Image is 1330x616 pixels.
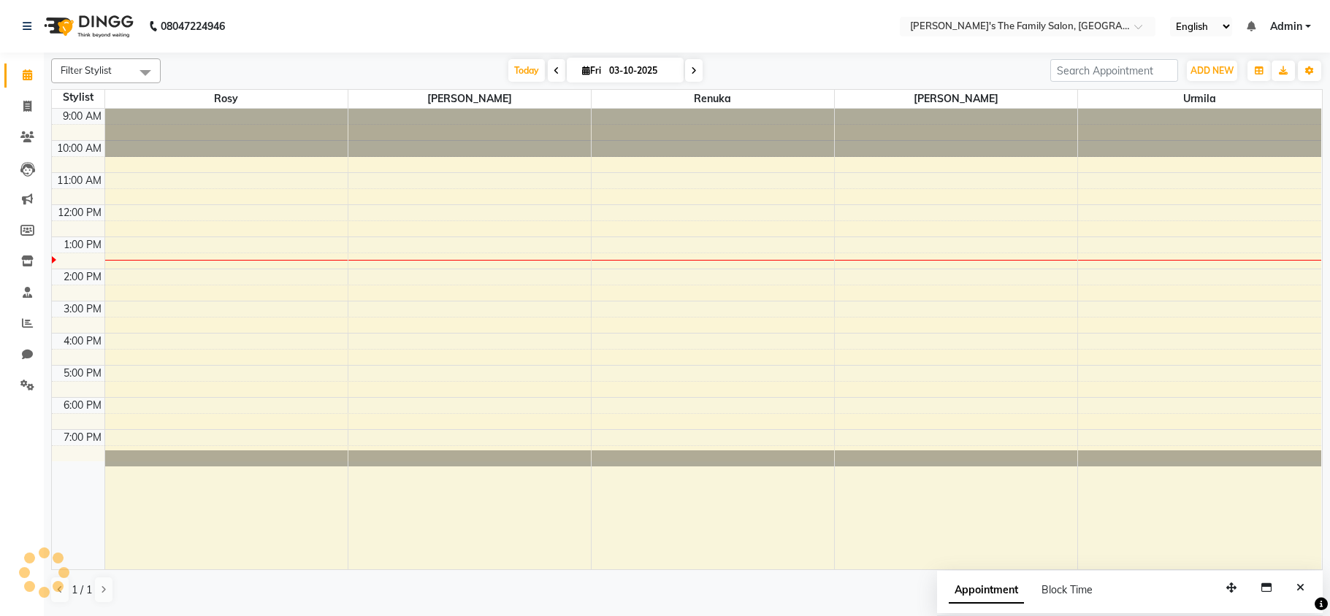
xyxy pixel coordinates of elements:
div: 11:00 AM [54,173,104,188]
span: 1 / 1 [72,582,92,598]
span: ADD NEW [1190,65,1234,76]
div: 7:00 PM [61,430,104,445]
div: 1:00 PM [61,237,104,253]
button: Close [1290,577,1311,599]
span: Renuka [592,90,834,108]
span: Appointment [949,577,1024,604]
span: Today [508,59,545,82]
div: 4:00 PM [61,334,104,349]
input: Search Appointment [1050,59,1178,82]
div: 2:00 PM [61,269,104,285]
div: 12:00 PM [55,205,104,220]
span: urmila [1078,90,1321,108]
img: logo [37,6,137,47]
span: Admin [1270,19,1302,34]
div: 6:00 PM [61,398,104,413]
div: 10:00 AM [54,141,104,156]
b: 08047224946 [161,6,225,47]
div: 9:00 AM [60,109,104,124]
span: Rosy [105,90,348,108]
span: [PERSON_NAME] [348,90,591,108]
span: [PERSON_NAME] [835,90,1077,108]
input: 2025-10-03 [605,60,678,82]
span: Block Time [1042,583,1093,596]
div: 5:00 PM [61,366,104,381]
div: 3:00 PM [61,301,104,317]
span: Fri [578,65,605,76]
div: Stylist [52,90,104,105]
button: ADD NEW [1187,61,1237,81]
span: Filter Stylist [61,64,112,76]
